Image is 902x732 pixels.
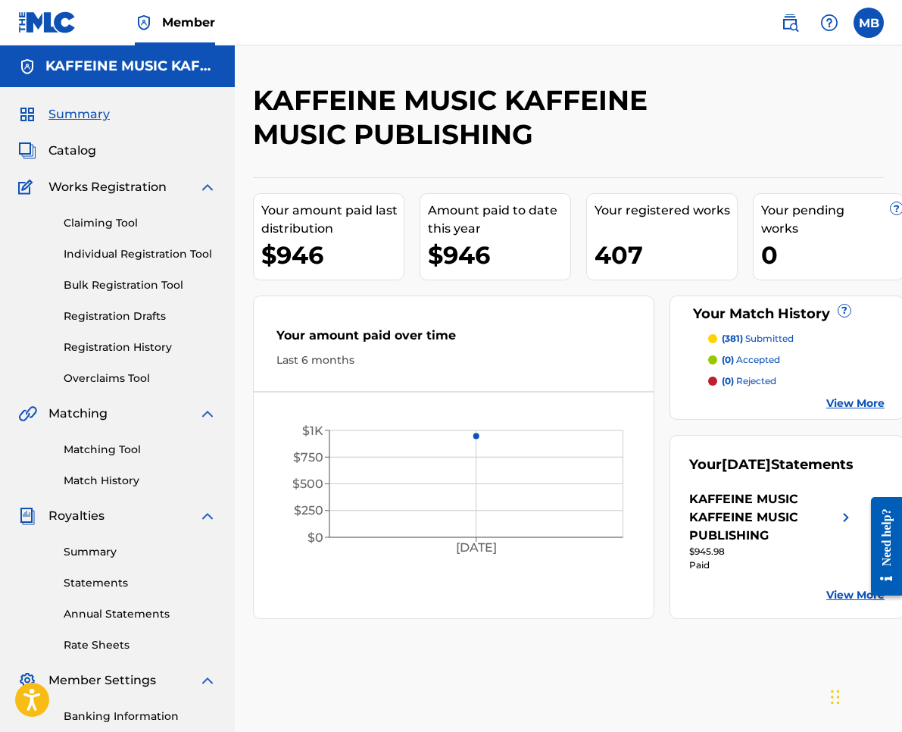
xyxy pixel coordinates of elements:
[64,308,217,324] a: Registration Drafts
[64,371,217,386] a: Overclaims Tool
[307,530,323,545] tspan: $0
[689,455,854,475] div: Your Statements
[722,456,771,473] span: [DATE]
[64,606,217,622] a: Annual Statements
[294,504,323,518] tspan: $250
[198,405,217,423] img: expand
[814,8,844,38] div: Help
[64,442,217,458] a: Matching Tool
[162,14,215,31] span: Member
[722,333,743,344] span: (381)
[198,671,217,690] img: expand
[302,424,323,438] tspan: $1K
[820,14,838,32] img: help
[428,202,570,238] div: Amount paid to date this year
[135,14,153,32] img: Top Rightsholder
[64,246,217,262] a: Individual Registration Tool
[18,58,36,76] img: Accounts
[708,353,885,367] a: (0) accepted
[18,178,38,196] img: Works Registration
[48,671,156,690] span: Member Settings
[722,353,780,367] p: accepted
[722,354,734,365] span: (0)
[64,473,217,489] a: Match History
[708,374,885,388] a: (0) rejected
[18,671,36,690] img: Member Settings
[781,14,799,32] img: search
[64,339,217,355] a: Registration History
[48,142,96,160] span: Catalog
[261,238,404,272] div: $946
[293,450,323,465] tspan: $750
[18,105,36,124] img: Summary
[198,178,217,196] img: expand
[595,202,737,220] div: Your registered works
[689,558,855,572] div: Paid
[838,305,851,317] span: ?
[292,477,323,491] tspan: $500
[48,178,167,196] span: Works Registration
[18,405,37,423] img: Matching
[837,490,855,545] img: right chevron icon
[261,202,404,238] div: Your amount paid last distribution
[689,304,885,324] div: Your Match History
[595,238,737,272] div: 407
[45,58,217,75] h5: KAFFEINE MUSIC KAFFEINE MUSIC PUBLISHING
[18,11,76,33] img: MLC Logo
[456,541,497,555] tspan: [DATE]
[831,674,840,720] div: Drag
[18,105,110,124] a: SummarySummary
[722,375,734,386] span: (0)
[722,332,794,346] p: submitted
[64,709,217,724] a: Banking Information
[253,83,738,152] h2: KAFFEINE MUSIC KAFFEINE MUSIC PUBLISHING
[708,332,885,346] a: (381) submitted
[64,277,217,293] a: Bulk Registration Tool
[276,327,631,352] div: Your amount paid over time
[775,8,805,38] a: Public Search
[18,507,36,525] img: Royalties
[860,481,902,611] iframe: Resource Center
[826,587,885,603] a: View More
[48,105,110,124] span: Summary
[722,374,776,388] p: rejected
[64,544,217,560] a: Summary
[64,215,217,231] a: Claiming Tool
[689,490,837,545] div: KAFFEINE MUSIC KAFFEINE MUSIC PUBLISHING
[826,396,885,411] a: View More
[64,575,217,591] a: Statements
[48,507,105,525] span: Royalties
[18,142,96,160] a: CatalogCatalog
[826,659,902,732] iframe: Chat Widget
[18,142,36,160] img: Catalog
[689,490,855,572] a: KAFFEINE MUSIC KAFFEINE MUSIC PUBLISHINGright chevron icon$945.98Paid
[854,8,884,38] div: User Menu
[198,507,217,525] img: expand
[276,352,631,368] div: Last 6 months
[428,238,570,272] div: $946
[64,637,217,653] a: Rate Sheets
[48,405,108,423] span: Matching
[689,545,855,558] div: $945.98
